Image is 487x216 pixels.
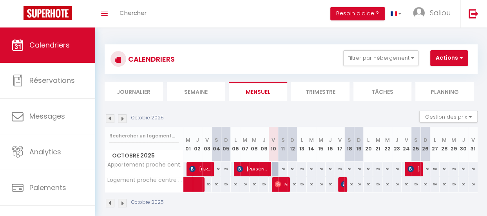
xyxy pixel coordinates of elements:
[105,150,183,161] span: Octobre 2025
[316,127,326,162] th: 15
[440,127,449,162] th: 28
[468,177,478,192] div: 50
[221,127,230,162] th: 05
[385,136,390,144] abbr: M
[407,161,420,176] span: [PERSON_NAME]
[259,127,268,162] th: 09
[29,111,65,121] span: Messages
[250,127,259,162] th: 08
[212,127,221,162] th: 04
[344,177,354,192] div: 50
[24,6,72,20] img: Super Booking
[442,136,447,144] abbr: M
[326,162,335,176] div: 50
[329,136,332,144] abbr: J
[297,162,306,176] div: 50
[382,127,392,162] th: 22
[126,50,175,68] h3: CALENDRIERS
[288,177,297,192] div: 50
[373,127,382,162] th: 21
[109,129,179,143] input: Rechercher un logement...
[415,82,474,101] li: Planning
[419,111,478,123] button: Gestion des prix
[430,50,468,66] button: Actions
[344,127,354,162] th: 18
[420,162,430,176] div: 50
[278,127,288,162] th: 11
[301,136,303,144] abbr: L
[291,82,349,101] li: Trimestre
[215,136,218,144] abbr: S
[449,162,458,176] div: 50
[364,177,373,192] div: 50
[469,9,478,18] img: logout
[430,177,440,192] div: 50
[196,136,199,144] abbr: J
[131,114,164,122] p: Octobre 2025
[420,177,430,192] div: 50
[189,161,211,176] span: [PERSON_NAME]
[364,127,373,162] th: 20
[335,127,344,162] th: 17
[414,136,418,144] abbr: S
[205,136,209,144] abbr: V
[395,136,398,144] abbr: J
[106,177,185,183] span: Logement proche centre ville [GEOGRAPHIC_DATA]
[411,177,420,192] div: 50
[119,9,147,17] span: Chercher
[392,177,402,192] div: 50
[354,162,364,176] div: 50
[375,136,380,144] abbr: M
[281,136,284,144] abbr: S
[275,177,287,192] span: Marine Petitimbert
[382,177,392,192] div: 50
[430,8,451,18] span: Saliou
[202,127,212,162] th: 03
[29,183,66,192] span: Paiements
[290,136,294,144] abbr: D
[326,127,335,162] th: 16
[462,136,465,144] abbr: J
[423,136,427,144] abbr: D
[105,82,163,101] li: Journalier
[430,162,440,176] div: 50
[309,136,314,144] abbr: M
[212,162,221,176] div: 50
[278,162,288,176] div: 50
[221,162,230,176] div: 50
[458,177,468,192] div: 50
[440,177,449,192] div: 50
[364,162,373,176] div: 50
[234,136,237,144] abbr: L
[272,136,275,144] abbr: V
[167,82,225,101] li: Semaine
[341,177,344,192] span: [PERSON_NAME]
[319,136,323,144] abbr: M
[413,7,425,19] img: ...
[420,127,430,162] th: 26
[458,162,468,176] div: 50
[316,162,326,176] div: 50
[131,199,164,206] p: Octobre 2025
[354,127,364,162] th: 19
[243,136,247,144] abbr: M
[221,177,230,192] div: 50
[262,136,265,144] abbr: J
[186,136,190,144] abbr: M
[338,136,342,144] abbr: V
[343,50,418,66] button: Filtrer par hébergement
[193,127,202,162] th: 02
[451,136,456,144] abbr: M
[405,136,408,144] abbr: V
[288,127,297,162] th: 12
[468,127,478,162] th: 31
[224,136,228,144] abbr: D
[252,136,257,144] abbr: M
[382,162,392,176] div: 50
[106,162,185,168] span: Appartement proche centre ville de [GEOGRAPHIC_DATA]
[229,82,287,101] li: Mensuel
[471,136,475,144] abbr: V
[297,177,306,192] div: 50
[288,162,297,176] div: 50
[330,7,385,20] button: Besoin d'aide ?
